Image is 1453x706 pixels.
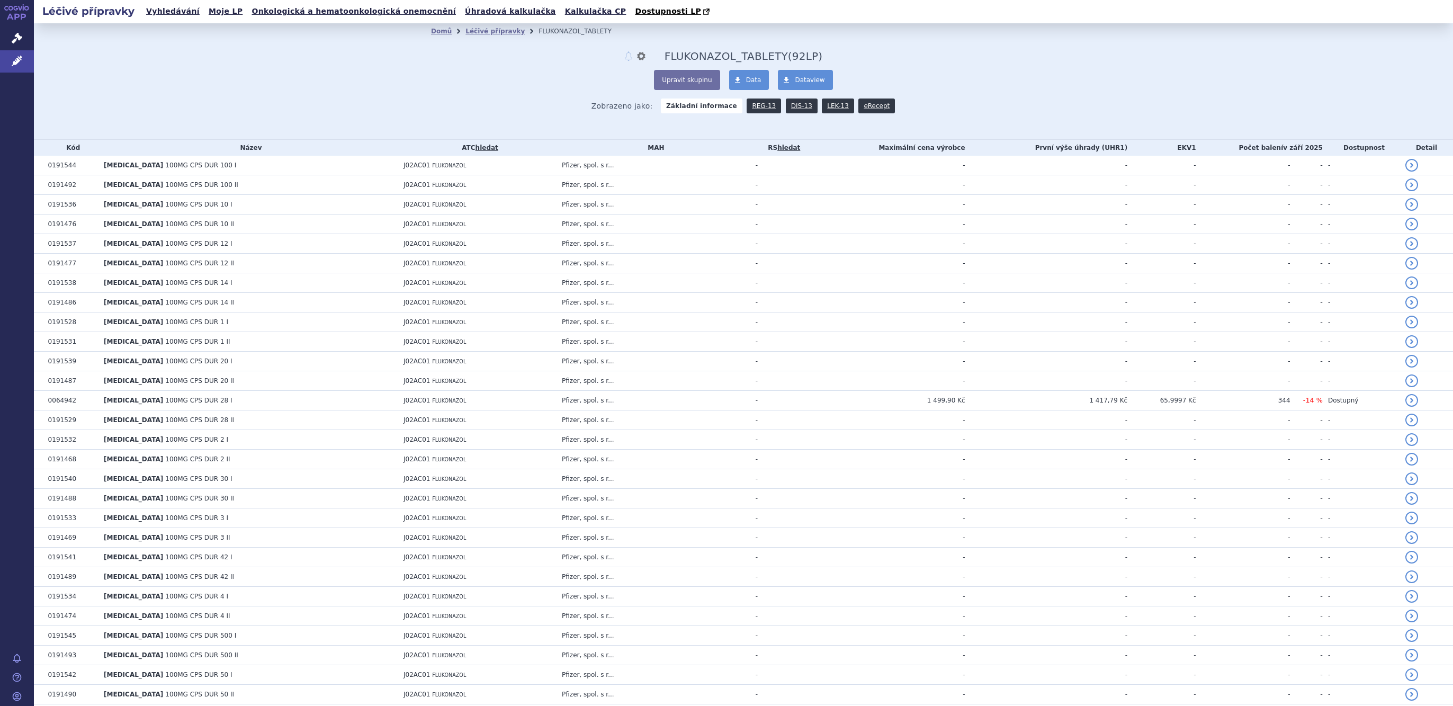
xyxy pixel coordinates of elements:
[750,254,813,273] td: -
[1196,273,1290,293] td: -
[43,312,98,332] td: 0191528
[750,312,813,332] td: -
[795,76,824,84] span: Dataview
[1405,590,1418,603] a: detail
[557,195,750,215] td: Pfizer, spol. s r...
[750,371,813,391] td: -
[778,70,832,90] a: Dataview
[1127,140,1196,156] th: EKV1
[165,338,230,345] span: 100MG CPS DUR 1 II
[1405,472,1418,485] a: detail
[1405,178,1418,191] a: detail
[403,279,430,287] span: J02AC01
[165,318,228,326] span: 100MG CPS DUR 1 I
[965,234,1128,254] td: -
[1196,175,1290,195] td: -
[1196,391,1290,410] td: 344
[43,489,98,508] td: 0191488
[1405,570,1418,583] a: detail
[1405,551,1418,564] a: detail
[750,234,813,254] td: -
[432,476,466,482] span: FLUKONAZOL
[1405,218,1418,230] a: detail
[965,273,1128,293] td: -
[403,260,430,267] span: J02AC01
[432,182,466,188] span: FLUKONAZOL
[43,469,98,489] td: 0191540
[432,378,466,384] span: FLUKONAZOL
[403,220,430,228] span: J02AC01
[1127,469,1196,489] td: -
[1303,396,1323,404] span: -14 %
[432,261,466,266] span: FLUKONAZOL
[557,371,750,391] td: Pfizer, spol. s r...
[403,338,430,345] span: J02AC01
[1127,175,1196,195] td: -
[813,489,965,508] td: -
[432,319,466,325] span: FLUKONAZOL
[813,312,965,332] td: -
[813,450,965,469] td: -
[1405,276,1418,289] a: detail
[465,28,525,35] a: Léčivé přípravky
[432,457,466,462] span: FLUKONAZOL
[1405,374,1418,387] a: detail
[1196,293,1290,312] td: -
[43,410,98,430] td: 0191529
[1290,156,1323,175] td: -
[1405,688,1418,701] a: detail
[965,254,1128,273] td: -
[1405,355,1418,368] a: detail
[104,318,163,326] span: [MEDICAL_DATA]
[403,436,430,443] span: J02AC01
[43,293,98,312] td: 0191486
[965,332,1128,352] td: -
[750,352,813,371] td: -
[750,450,813,469] td: -
[432,280,466,286] span: FLUKONAZOL
[965,410,1128,430] td: -
[1290,352,1323,371] td: -
[43,215,98,234] td: 0191476
[557,332,750,352] td: Pfizer, spol. s r...
[1196,195,1290,215] td: -
[750,391,813,410] td: -
[1323,391,1400,410] td: Dostupný
[665,50,788,62] span: FLUKONAZOL_TABLETY
[98,140,398,156] th: Název
[1290,430,1323,450] td: -
[104,220,163,228] span: [MEDICAL_DATA]
[1196,312,1290,332] td: -
[1127,430,1196,450] td: -
[431,28,452,35] a: Domů
[165,260,234,267] span: 100MG CPS DUR 12 II
[661,99,742,113] strong: Základní informace
[403,181,430,189] span: J02AC01
[557,234,750,254] td: Pfizer, spol. s r...
[104,455,163,463] span: [MEDICAL_DATA]
[1127,312,1196,332] td: -
[1127,215,1196,234] td: -
[432,359,466,364] span: FLUKONAZOL
[562,4,630,19] a: Kalkulačka CP
[813,371,965,391] td: -
[747,99,781,113] a: REG-13
[965,371,1128,391] td: -
[1323,489,1400,508] td: -
[432,339,466,345] span: FLUKONAZOL
[165,397,232,404] span: 100MG CPS DUR 28 I
[1323,175,1400,195] td: -
[43,273,98,293] td: 0191538
[813,175,965,195] td: -
[1127,410,1196,430] td: -
[1405,316,1418,328] a: detail
[750,215,813,234] td: -
[965,140,1128,156] th: První výše úhrady (UHR1)
[1127,195,1196,215] td: -
[1290,410,1323,430] td: -
[746,76,761,84] span: Data
[432,300,466,306] span: FLUKONAZOL
[1405,512,1418,524] a: detail
[143,4,203,19] a: Vyhledávání
[1405,296,1418,309] a: detail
